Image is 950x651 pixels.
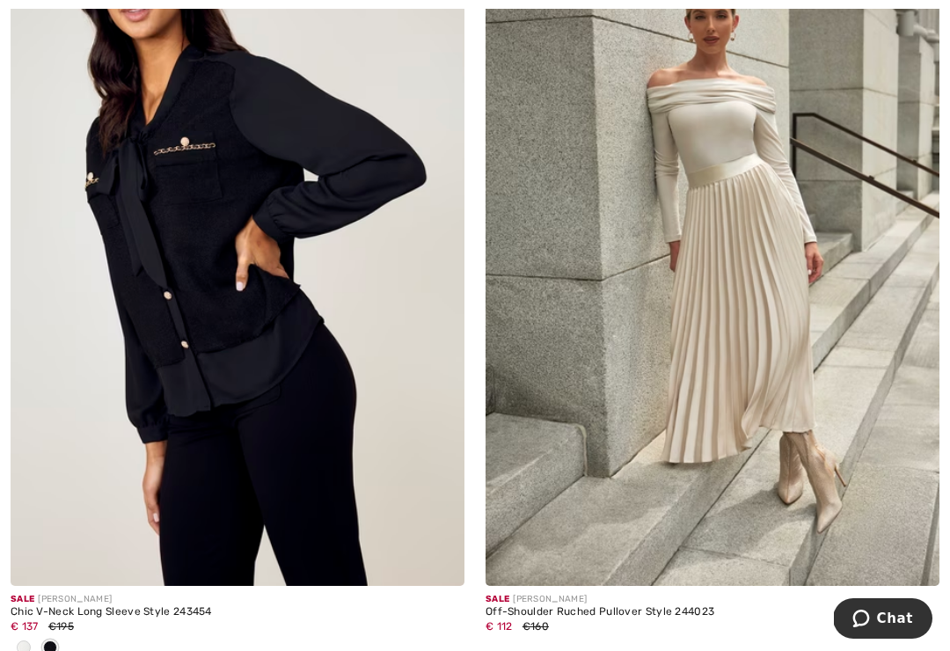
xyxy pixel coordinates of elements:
span: €195 [48,620,74,633]
div: Off-Shoulder Ruched Pullover Style 244023 [486,606,939,618]
iframe: Opens a widget where you can chat to one of our agents [834,598,932,642]
div: Chic V-Neck Long Sleeve Style 243454 [11,606,464,618]
span: € 137 [11,620,39,633]
div: [PERSON_NAME] [11,593,464,606]
span: € 112 [486,620,513,633]
span: €160 [522,620,549,633]
div: [PERSON_NAME] [486,593,939,606]
span: Sale [486,594,509,604]
span: Sale [11,594,34,604]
